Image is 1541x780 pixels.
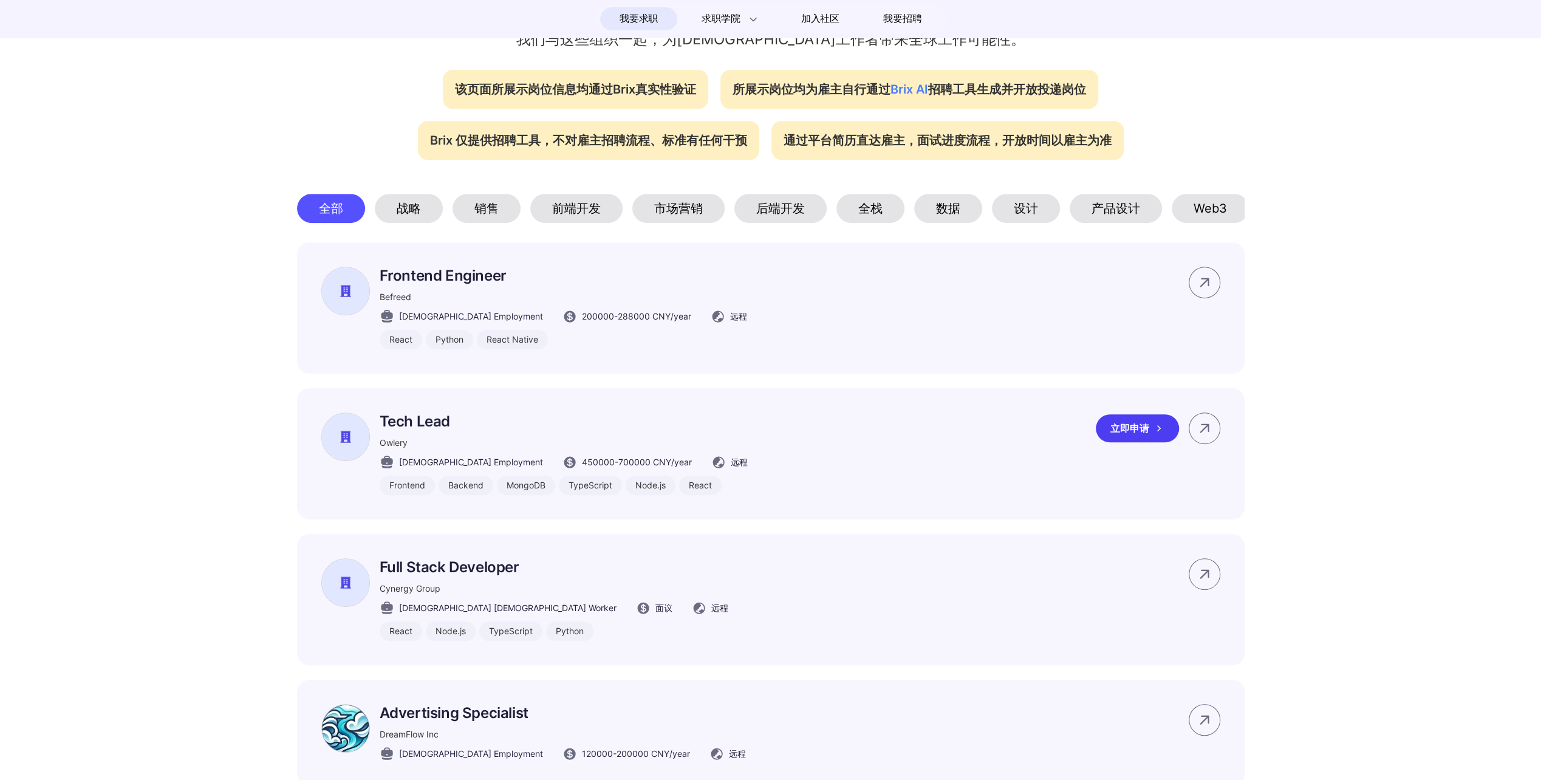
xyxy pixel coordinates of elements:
[582,310,691,323] span: 200000 - 288000 CNY /year
[426,330,473,349] div: Python
[801,9,839,29] span: 加入社区
[620,9,658,29] span: 我要求职
[730,310,747,323] span: 远程
[380,729,439,739] span: DreamFlow Inc
[380,437,408,448] span: Owlery
[626,476,675,495] div: Node.js
[399,456,543,468] span: [DEMOGRAPHIC_DATA] Employment
[771,121,1124,160] div: 通过平台简历直达雇主，面试进度流程，开放时间以雇主为准
[380,704,746,722] p: Advertising Specialist
[399,310,543,323] span: [DEMOGRAPHIC_DATA] Employment
[439,476,493,495] div: Backend
[380,583,440,594] span: Cynergy Group
[720,70,1098,109] div: 所展示岗位均为雇主自行通过 招聘工具生成并开放投递岗位
[443,70,708,109] div: 该页面所展示岗位信息均通过Brix真实性验证
[530,194,623,223] div: 前端开发
[582,747,690,760] span: 120000 - 200000 CNY /year
[836,194,904,223] div: 全栈
[399,747,543,760] span: [DEMOGRAPHIC_DATA] Employment
[632,194,725,223] div: 市场营销
[883,12,921,26] span: 我要招聘
[426,621,476,641] div: Node.js
[380,267,747,284] p: Frontend Engineer
[399,601,617,614] span: [DEMOGRAPHIC_DATA] [DEMOGRAPHIC_DATA] Worker
[559,476,622,495] div: TypeScript
[380,558,728,576] p: Full Stack Developer
[1172,194,1249,223] div: Web3
[914,194,982,223] div: 数据
[479,621,542,641] div: TypeScript
[418,121,759,160] div: Brix 仅提供招聘工具，不对雇主招聘流程、标准有任何干预
[453,194,521,223] div: 销售
[380,621,422,641] div: React
[380,412,748,430] p: Tech Lead
[375,194,443,223] div: 战略
[1070,194,1162,223] div: 产品设计
[702,12,740,26] span: 求职学院
[497,476,555,495] div: MongoDB
[1096,414,1179,442] div: 立即申请
[734,194,827,223] div: 后端开发
[655,601,672,614] span: 面议
[297,194,365,223] div: 全部
[477,330,548,349] div: React Native
[582,456,692,468] span: 450000 - 700000 CNY /year
[890,82,928,97] span: Brix AI
[380,476,435,495] div: Frontend
[729,747,746,760] span: 远程
[679,476,722,495] div: React
[546,621,593,641] div: Python
[711,601,728,614] span: 远程
[380,330,422,349] div: React
[992,194,1060,223] div: 设计
[380,292,411,302] span: Befreed
[731,456,748,468] span: 远程
[1096,414,1189,442] a: 立即申请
